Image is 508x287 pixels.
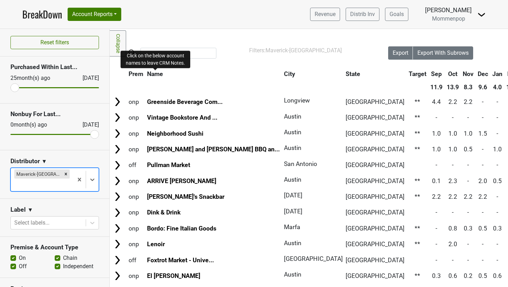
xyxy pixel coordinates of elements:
[464,272,472,279] span: 0.2
[147,241,165,248] a: Lenoir
[127,94,145,109] td: onp
[346,241,405,248] span: [GEOGRAPHIC_DATA]
[497,161,498,168] span: -
[448,146,457,153] span: 1.0
[436,225,437,232] span: -
[445,68,461,80] th: Oct: activate to sort column ascending
[467,257,469,264] span: -
[10,206,26,213] h3: Label
[482,146,484,153] span: -
[346,272,405,279] span: [GEOGRAPHIC_DATA]
[493,178,502,184] span: 0.5
[127,268,145,283] td: onp
[491,68,504,80] th: Jan: activate to sort column ascending
[63,262,93,271] label: Independent
[461,81,476,93] th: 8.3
[19,262,27,271] label: Off
[282,68,340,80] th: City: activate to sort column ascending
[284,160,317,167] span: San Antonio
[147,209,180,216] a: Dink & Drink
[436,241,437,248] span: -
[491,81,504,93] th: 4.0
[284,224,300,231] span: Marfa
[448,272,457,279] span: 0.6
[432,193,441,200] span: 2.2
[493,272,502,279] span: 0.6
[112,191,123,202] img: Arrow right
[432,178,441,184] span: 0.1
[497,130,498,137] span: -
[62,169,70,179] div: Remove Maverick-TX
[346,257,405,264] span: [GEOGRAPHIC_DATA]
[344,68,406,80] th: State: activate to sort column ascending
[265,47,342,54] span: Maverick-[GEOGRAPHIC_DATA]
[284,240,301,247] span: Austin
[127,205,145,220] td: onp
[346,98,405,105] span: [GEOGRAPHIC_DATA]
[127,189,145,204] td: onp
[413,46,473,60] button: Export With Subrows
[346,209,405,216] span: [GEOGRAPHIC_DATA]
[147,193,224,200] a: [PERSON_NAME]'s Snackbar
[464,225,472,232] span: 0.3
[10,111,99,118] h3: Nonbuy For Last...
[284,192,302,199] span: [DATE]
[127,158,145,173] td: off
[147,130,203,137] a: Neighborhood Sushi
[493,225,502,232] span: 0.3
[127,221,145,236] td: onp
[112,255,123,265] img: Arrow right
[448,130,457,137] span: 1.0
[127,142,145,157] td: onp
[432,98,441,105] span: 4.4
[448,241,457,248] span: 2.0
[482,98,484,105] span: -
[407,68,428,80] th: Target: activate to sort column ascending
[417,50,469,56] span: Export With Subrows
[493,146,502,153] span: 1.0
[432,272,441,279] span: 0.3
[464,130,472,137] span: 1.0
[409,70,426,77] span: Target
[482,257,484,264] span: -
[467,241,469,248] span: -
[436,161,437,168] span: -
[147,178,216,184] a: ARRIVE [PERSON_NAME]
[478,130,487,137] span: 1.5
[121,51,190,68] div: Click on the below account names to leave CRM Notes.
[346,146,405,153] span: [GEOGRAPHIC_DATA]
[249,46,369,55] div: Filters:
[147,70,163,77] span: Name
[112,207,123,218] img: Arrow right
[112,97,123,107] img: Arrow right
[482,241,484,248] span: -
[452,161,454,168] span: -
[452,257,454,264] span: -
[467,161,469,168] span: -
[436,209,437,216] span: -
[14,169,62,179] div: Maverick-[GEOGRAPHIC_DATA]
[464,146,472,153] span: 0.5
[22,7,62,22] a: BreakDown
[425,6,472,15] div: [PERSON_NAME]
[28,206,33,214] span: ▼
[448,193,457,200] span: 2.2
[129,70,143,77] span: Prem
[497,209,498,216] span: -
[10,244,99,251] h3: Premise & Account Type
[112,144,123,154] img: Arrow right
[346,178,405,184] span: [GEOGRAPHIC_DATA]
[110,68,126,80] th: &nbsp;: activate to sort column ascending
[284,208,302,215] span: [DATE]
[112,160,123,171] img: Arrow right
[482,209,484,216] span: -
[497,241,498,248] span: -
[41,157,47,166] span: ▼
[284,129,301,136] span: Austin
[127,68,145,80] th: Prem: activate to sort column ascending
[10,36,99,49] button: Reset filters
[76,74,99,82] div: [DATE]
[448,225,457,232] span: 0.8
[346,161,405,168] span: [GEOGRAPHIC_DATA]
[68,8,121,21] button: Account Reports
